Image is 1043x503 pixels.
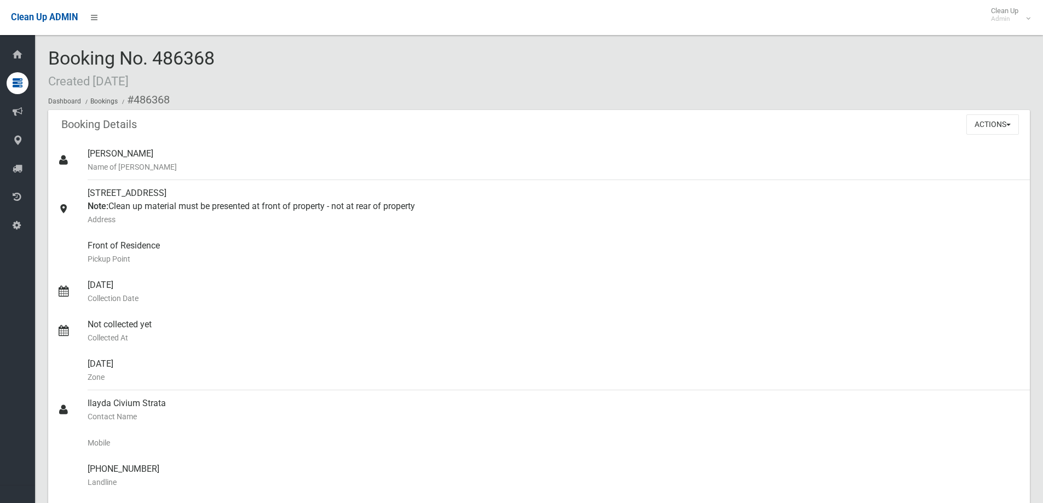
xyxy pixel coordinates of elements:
[88,351,1021,390] div: [DATE]
[48,114,150,135] header: Booking Details
[88,201,108,211] strong: Note:
[119,90,170,110] li: #486368
[88,160,1021,174] small: Name of [PERSON_NAME]
[88,180,1021,233] div: [STREET_ADDRESS] Clean up material must be presented at front of property - not at rear of property
[88,436,1021,449] small: Mobile
[90,97,118,105] a: Bookings
[88,390,1021,430] div: Ilayda Civium Strata
[991,15,1018,23] small: Admin
[88,476,1021,489] small: Landline
[88,331,1021,344] small: Collected At
[88,292,1021,305] small: Collection Date
[88,252,1021,265] small: Pickup Point
[48,74,129,88] small: Created [DATE]
[88,233,1021,272] div: Front of Residence
[88,371,1021,384] small: Zone
[986,7,1029,23] span: Clean Up
[88,272,1021,311] div: [DATE]
[88,456,1021,495] div: [PHONE_NUMBER]
[48,47,215,90] span: Booking No. 486368
[966,114,1019,135] button: Actions
[11,12,78,22] span: Clean Up ADMIN
[88,213,1021,226] small: Address
[48,97,81,105] a: Dashboard
[88,141,1021,180] div: [PERSON_NAME]
[88,311,1021,351] div: Not collected yet
[88,410,1021,423] small: Contact Name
